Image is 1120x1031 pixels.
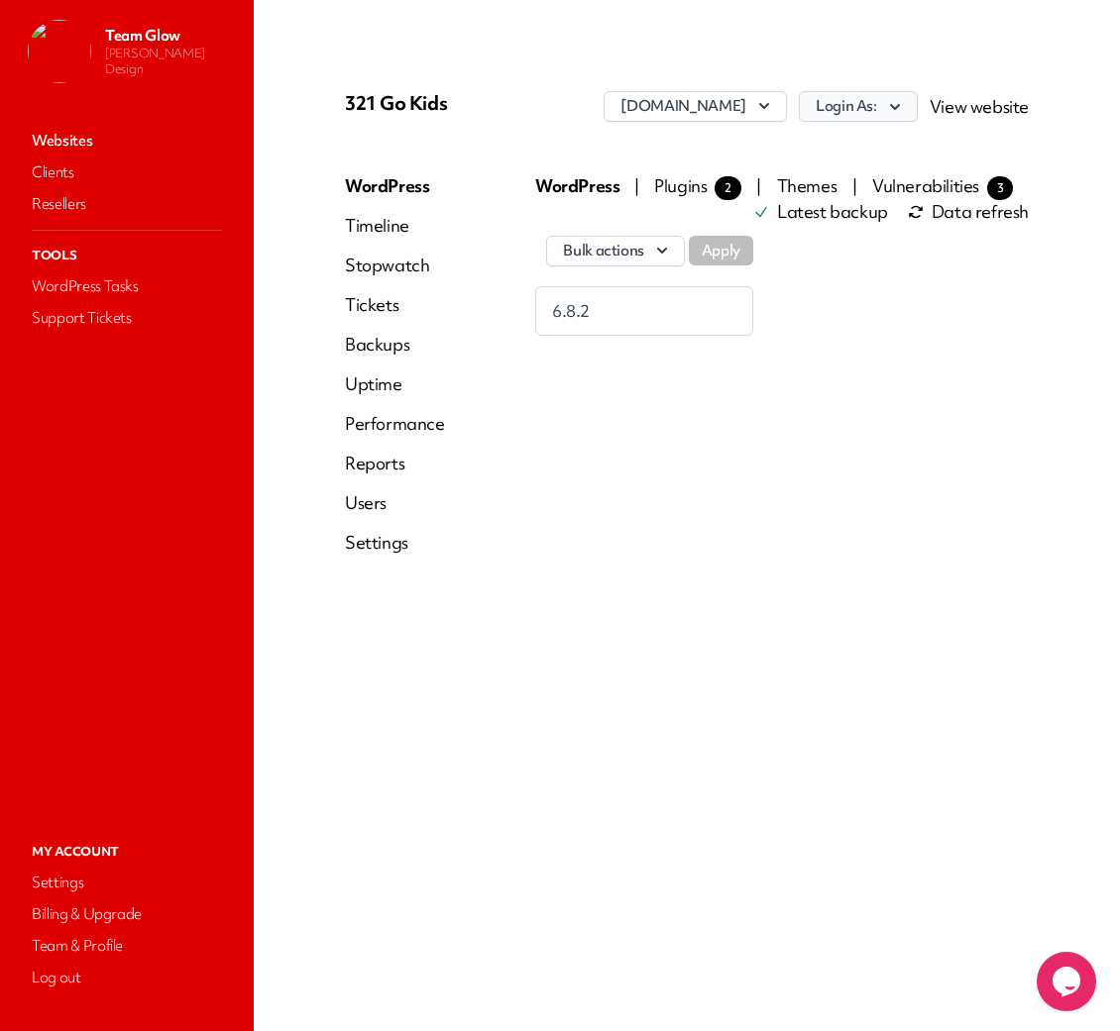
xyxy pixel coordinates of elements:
[552,299,590,323] span: 6.8.2
[689,236,753,265] button: Apply
[28,158,226,186] a: Clients
[28,839,226,865] p: My Account
[28,272,226,300] a: WordPress Tasks
[930,95,1029,118] a: View website
[345,293,445,317] a: Tickets
[753,204,888,220] a: Latest backup
[872,174,1013,197] span: Vulnerabilities
[604,91,786,122] button: [DOMAIN_NAME]
[777,174,840,197] span: Themes
[799,91,918,122] button: Login As:
[715,176,741,200] span: 2
[28,869,226,896] a: Settings
[28,127,226,155] a: Websites
[28,304,226,332] a: Support Tickets
[345,174,445,198] a: WordPress
[28,900,226,928] a: Billing & Upgrade
[345,254,445,277] a: Stopwatch
[28,964,226,991] a: Log out
[345,491,445,515] a: Users
[634,174,639,197] span: |
[105,26,238,46] p: Team Glow
[535,174,622,197] span: WordPress
[345,214,445,238] a: Timeline
[345,372,445,396] a: Uptime
[756,174,761,197] span: |
[852,174,857,197] span: |
[345,91,573,115] p: 321 Go Kids
[28,190,226,218] a: Resellers
[345,412,445,436] a: Performance
[345,531,445,555] a: Settings
[28,932,226,960] a: Team & Profile
[987,176,1014,200] span: 3
[28,243,226,268] p: Tools
[908,204,1029,220] span: Data refresh
[1037,952,1100,1011] iframe: chat widget
[105,46,238,77] p: [PERSON_NAME] Design
[654,174,741,197] span: Plugins
[546,236,685,266] button: Bulk actions
[345,333,445,357] a: Backups
[345,452,445,475] a: Reports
